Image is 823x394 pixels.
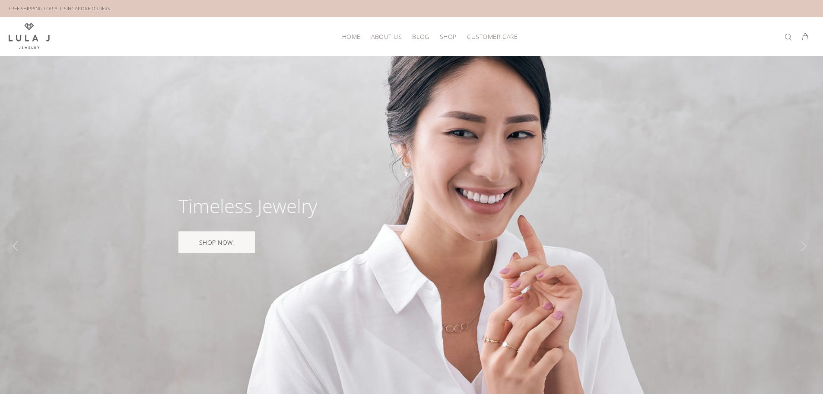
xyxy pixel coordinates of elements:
a: ABOUT US [366,30,407,43]
span: ABOUT US [371,33,402,40]
span: HOME [342,33,361,40]
div: FREE SHIPPING FOR ALL SINGAPORE ORDERS [9,4,110,13]
span: BLOG [412,33,429,40]
a: SHOP NOW! [178,231,255,253]
span: CUSTOMER CARE [467,33,518,40]
a: HOME [337,30,366,43]
div: Timeless Jewelry [178,196,317,215]
a: SHOP [435,30,462,43]
span: SHOP [440,33,457,40]
a: BLOG [407,30,434,43]
a: CUSTOMER CARE [462,30,518,43]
